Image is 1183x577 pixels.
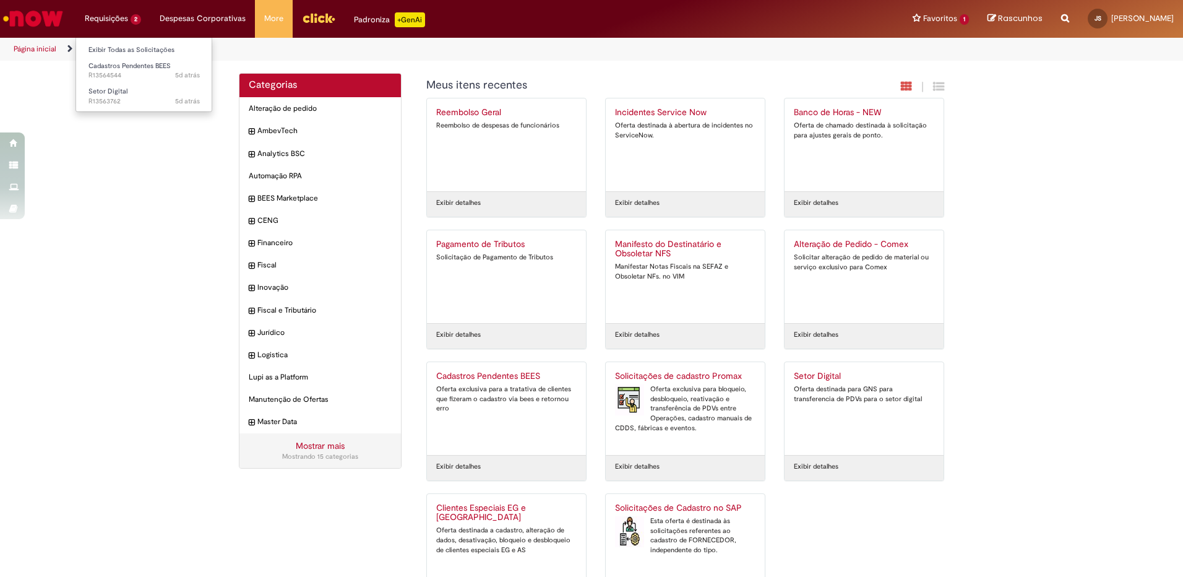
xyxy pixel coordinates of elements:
span: Fiscal [257,260,392,271]
a: Mostrar mais [296,440,345,451]
div: Padroniza [354,12,425,27]
span: Financeiro [257,238,392,248]
h2: Categorias [249,80,392,91]
i: expandir categoria Inovação [249,282,254,295]
a: Setor Digital Oferta destinada para GNS para transferencia de PDVs para o setor digital [785,362,944,455]
a: Solicitações de cadastro Promax Solicitações de cadastro Promax Oferta exclusiva para bloqueio, d... [606,362,765,455]
span: Lupi as a Platform [249,372,392,383]
i: expandir categoria Fiscal [249,260,254,272]
time: 24/09/2025 15:48:06 [175,97,200,106]
span: R13564544 [88,71,200,80]
span: R13563762 [88,97,200,106]
div: expandir categoria Financeiro Financeiro [239,232,401,254]
a: Exibir detalhes [436,330,481,340]
i: expandir categoria Logistica [249,350,254,362]
a: Exibir Todas as Solicitações [76,43,212,57]
div: Solicitar alteração de pedido de material ou serviço exclusivo para Comex [794,253,934,272]
img: ServiceNow [1,6,65,31]
div: Oferta de chamado destinada à solicitação para ajustes gerais de ponto. [794,121,934,140]
i: expandir categoria Master Data [249,417,254,429]
span: Jurídico [257,328,392,338]
span: BEES Marketplace [257,193,392,204]
h2: Solicitações de Cadastro no SAP [615,503,755,513]
i: expandir categoria Jurídico [249,328,254,340]
i: Exibição em cartão [901,80,912,92]
div: Esta oferta é destinada às solicitações referentes ao cadastro de FORNECEDOR, independente do tipo. [615,516,755,555]
time: 24/09/2025 17:42:41 [175,71,200,80]
a: Incidentes Service Now Oferta destinada à abertura de incidentes no ServiceNow. [606,98,765,191]
a: Pagamento de Tributos Solicitação de Pagamento de Tributos [427,230,586,323]
span: More [264,12,283,25]
span: 2 [131,14,141,25]
p: +GenAi [395,12,425,27]
img: Solicitações de Cadastro no SAP [615,516,644,547]
div: Solicitação de Pagamento de Tributos [436,253,577,262]
h2: Setor Digital [794,371,934,381]
a: Reembolso Geral Reembolso de despesas de funcionários [427,98,586,191]
span: AmbevTech [257,126,392,136]
div: expandir categoria Jurídico Jurídico [239,321,401,344]
ul: Categorias [239,97,401,433]
div: Lupi as a Platform [239,366,401,389]
i: expandir categoria Fiscal e Tributário [249,305,254,318]
i: expandir categoria Financeiro [249,238,254,250]
i: expandir categoria AmbevTech [249,126,254,138]
div: expandir categoria Fiscal Fiscal [239,254,401,277]
div: Manifestar Notas Fiscais na SEFAZ e Obsoletar NFs. no VIM [615,262,755,281]
span: Analytics BSC [257,149,392,159]
span: Favoritos [923,12,957,25]
h1: {"description":"","title":"Meus itens recentes"} Categoria [426,79,811,92]
span: CENG [257,215,392,226]
div: Reembolso de despesas de funcionários [436,121,577,131]
i: expandir categoria Analytics BSC [249,149,254,161]
a: Exibir detalhes [794,198,838,208]
span: Automação RPA [249,171,392,181]
a: Exibir detalhes [794,330,838,340]
a: Alteração de Pedido - Comex Solicitar alteração de pedido de material ou serviço exclusivo para C... [785,230,944,323]
i: expandir categoria BEES Marketplace [249,193,254,206]
div: Automação RPA [239,165,401,188]
h2: Solicitações de cadastro Promax [615,371,755,381]
span: Manutenção de Ofertas [249,394,392,405]
i: Exibição de grade [933,80,944,92]
a: Aberto R13564544 : Cadastros Pendentes BEES [76,59,212,82]
a: Cadastros Pendentes BEES Oferta exclusiva para a tratativa de clientes que fizeram o cadastro via... [427,362,586,455]
span: Fiscal e Tributário [257,305,392,316]
div: Oferta destinada para GNS para transferencia de PDVs para o setor digital [794,384,934,404]
div: Oferta destinada à abertura de incidentes no ServiceNow. [615,121,755,140]
div: expandir categoria BEES Marketplace BEES Marketplace [239,187,401,210]
div: Oferta exclusiva para bloqueio, desbloqueio, reativação e transferência de PDVs entre Operações, ... [615,384,755,433]
div: Mostrando 15 categorias [249,452,392,462]
span: Setor Digital [88,87,127,96]
ul: Requisições [75,37,212,112]
h2: Clientes Especiais EG e AS [436,503,577,523]
a: Exibir detalhes [794,462,838,472]
a: Exibir detalhes [615,462,660,472]
a: Manifesto do Destinatário e Obsoletar NFS Manifestar Notas Fiscais na SEFAZ e Obsoletar NFs. no VIM [606,230,765,323]
a: Página inicial [14,44,56,54]
div: expandir categoria Fiscal e Tributário Fiscal e Tributário [239,299,401,322]
span: Cadastros Pendentes BEES [88,61,171,71]
div: expandir categoria AmbevTech AmbevTech [239,119,401,142]
a: Aberto R13563762 : Setor Digital [76,85,212,108]
a: Rascunhos [987,13,1043,25]
span: Requisições [85,12,128,25]
span: JS [1095,14,1101,22]
img: Solicitações de cadastro Promax [615,384,644,415]
a: Exibir detalhes [615,198,660,208]
div: expandir categoria Analytics BSC Analytics BSC [239,142,401,165]
div: Alteração de pedido [239,97,401,120]
div: expandir categoria CENG CENG [239,209,401,232]
h2: Pagamento de Tributos [436,240,577,249]
h2: Manifesto do Destinatário e Obsoletar NFS [615,240,755,259]
div: expandir categoria Master Data Master Data [239,410,401,433]
span: Master Data [257,417,392,427]
h2: Incidentes Service Now [615,108,755,118]
div: Oferta exclusiva para a tratativa de clientes que fizeram o cadastro via bees e retornou erro [436,384,577,414]
span: [PERSON_NAME] [1111,13,1174,24]
a: Exibir detalhes [436,462,481,472]
div: expandir categoria Logistica Logistica [239,344,401,367]
div: Oferta destinada a cadastro, alteração de dados, desativação, bloqueio e desbloqueio de clientes ... [436,526,577,555]
h2: Banco de Horas - NEW [794,108,934,118]
a: Exibir detalhes [615,330,660,340]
